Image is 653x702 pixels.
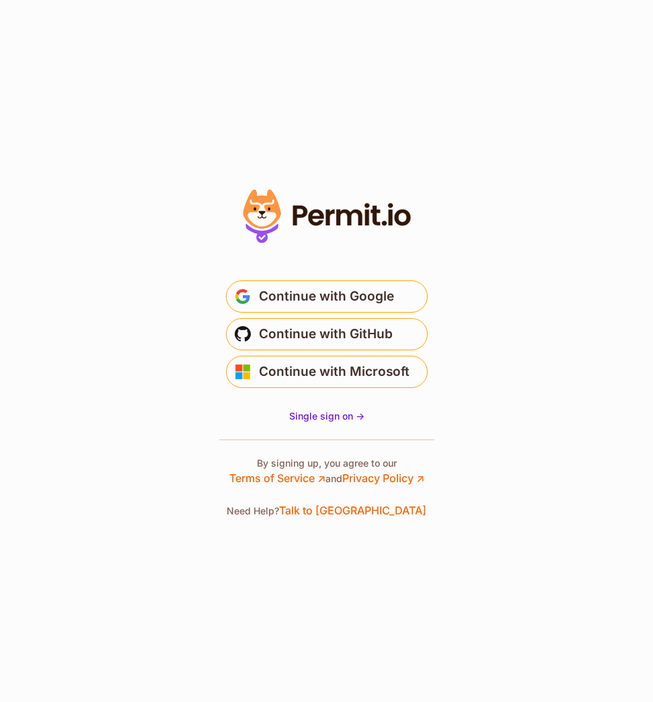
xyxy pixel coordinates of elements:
[289,409,364,423] a: Single sign on ->
[259,323,393,345] span: Continue with GitHub
[289,410,364,422] span: Single sign on ->
[226,356,428,388] button: Continue with Microsoft
[342,471,424,485] a: Privacy Policy ↗
[226,318,428,350] button: Continue with GitHub
[279,504,426,517] a: Talk to [GEOGRAPHIC_DATA]
[259,286,394,307] span: Continue with Google
[227,502,426,518] p: Need Help?
[226,280,428,313] button: Continue with Google
[229,457,424,486] p: By signing up, you agree to our and
[229,471,325,485] a: Terms of Service ↗
[259,361,410,383] span: Continue with Microsoft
